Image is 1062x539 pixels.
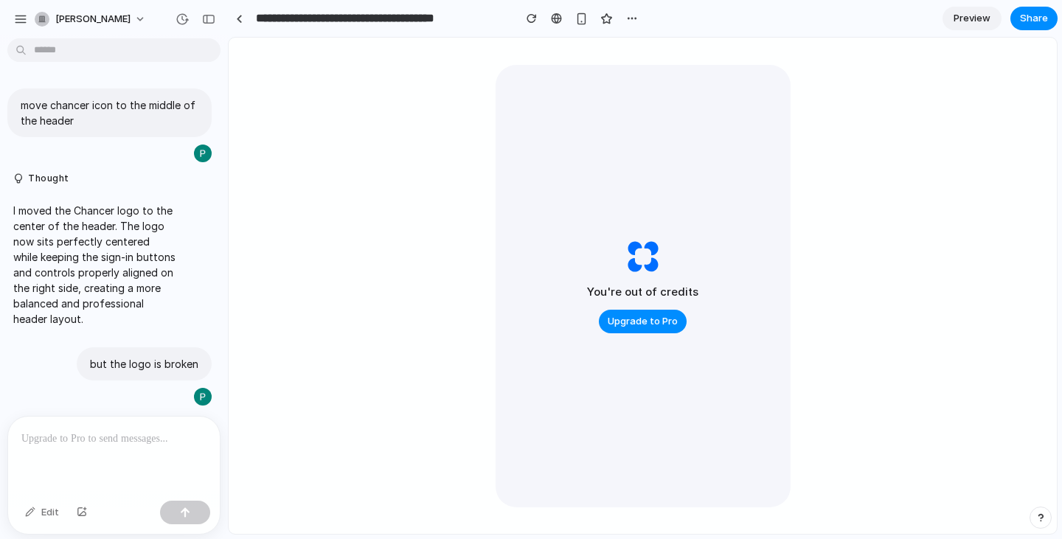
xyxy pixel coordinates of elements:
a: Preview [943,7,1002,30]
span: Preview [954,11,990,26]
button: Upgrade to Pro [599,310,687,333]
span: Upgrade to Pro [608,314,678,329]
h2: You're out of credits [587,284,698,301]
button: Share [1010,7,1058,30]
p: I moved the Chancer logo to the center of the header. The logo now sits perfectly centered while ... [13,203,177,327]
p: move chancer icon to the middle of the header [21,97,198,128]
p: but the logo is broken [90,356,198,372]
span: Share [1020,11,1048,26]
button: [PERSON_NAME] [29,7,153,31]
span: [PERSON_NAME] [55,12,131,27]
